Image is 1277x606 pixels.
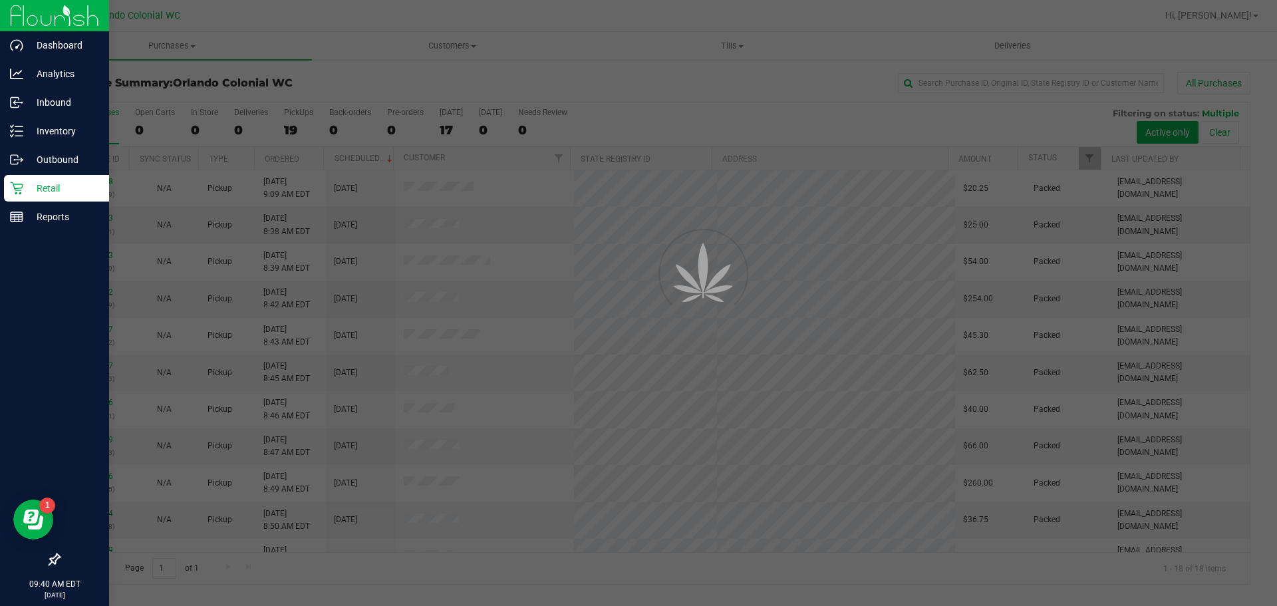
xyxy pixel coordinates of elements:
[10,39,23,52] inline-svg: Dashboard
[6,590,103,600] p: [DATE]
[23,66,103,82] p: Analytics
[23,152,103,168] p: Outbound
[6,578,103,590] p: 09:40 AM EDT
[10,124,23,138] inline-svg: Inventory
[10,96,23,109] inline-svg: Inbound
[13,500,53,539] iframe: Resource center
[10,210,23,224] inline-svg: Reports
[23,209,103,225] p: Reports
[23,94,103,110] p: Inbound
[23,123,103,139] p: Inventory
[10,182,23,195] inline-svg: Retail
[23,180,103,196] p: Retail
[10,67,23,80] inline-svg: Analytics
[10,153,23,166] inline-svg: Outbound
[23,37,103,53] p: Dashboard
[39,498,55,514] iframe: Resource center unread badge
